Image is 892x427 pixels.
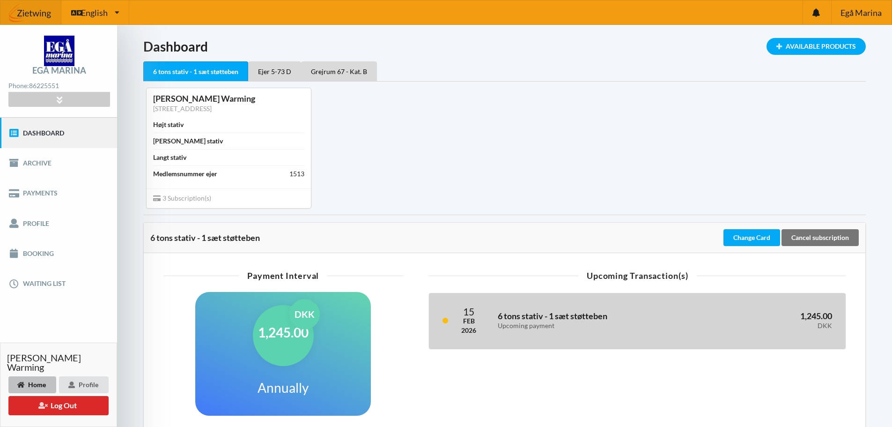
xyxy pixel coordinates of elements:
span: Egå Marina [840,8,882,17]
div: Profile [59,376,109,393]
div: Payment Interval [163,271,403,280]
div: Højt stativ [153,120,184,129]
div: Home [8,376,56,393]
div: 1513 [289,169,304,179]
div: Available Products [767,38,866,55]
div: 6 tons stativ - 1 sæt støtteben [143,61,248,82]
h1: 1,245.00 [258,324,309,341]
div: 6 tons stativ - 1 sæt støtteben [150,233,722,242]
div: 15 [461,307,476,316]
span: [PERSON_NAME] Warming [7,353,110,372]
div: Change Card [723,229,780,246]
div: Upcoming Transaction(s) [429,271,846,280]
strong: 86225551 [29,82,59,90]
h1: Dashboard [143,38,866,55]
div: DKK [710,322,832,330]
div: DKK [289,299,320,330]
div: [PERSON_NAME] stativ [153,136,223,146]
div: Ejer 5-73 D [248,61,301,81]
span: English [81,8,108,17]
div: Langt stativ [153,153,186,162]
h1: Annually [258,379,309,396]
h3: 6 tons stativ - 1 sæt støtteben [498,311,697,330]
div: Feb [461,316,476,326]
span: 3 Subscription(s) [153,194,211,202]
div: Medlemsnummer ejer [153,169,217,179]
a: [STREET_ADDRESS] [153,105,212,112]
h3: 1,245.00 [710,311,832,330]
div: Upcoming payment [498,322,697,330]
img: logo [44,36,74,66]
div: Phone: [8,80,110,92]
button: Log Out [8,396,109,415]
div: 2026 [461,326,476,335]
div: [PERSON_NAME] Warming [153,93,304,104]
div: Egå Marina [32,66,86,75]
div: Cancel subscription [781,229,859,246]
div: Grejrum 67 - Kat. B [301,61,377,81]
